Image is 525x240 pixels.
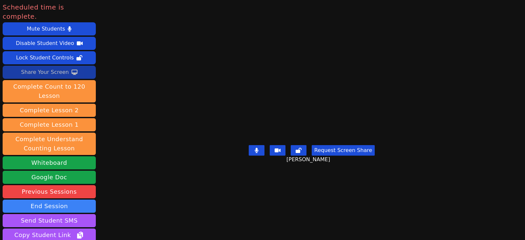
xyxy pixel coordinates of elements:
button: Send Student SMS [3,214,96,227]
a: Google Doc [3,171,96,184]
button: Share Your Screen [3,66,96,79]
div: Disable Student Video [16,38,74,49]
button: Complete Lesson 2 [3,104,96,117]
div: Share Your Screen [21,67,69,77]
button: Request Screen Share [312,145,375,156]
button: Mute Students [3,22,96,35]
span: [PERSON_NAME] [286,156,332,164]
button: Complete Lesson 1 [3,118,96,131]
span: Scheduled time is complete. [3,3,96,21]
a: Previous Sessions [3,185,96,198]
button: Lock Student Controls [3,51,96,64]
div: Mute Students [27,24,65,34]
div: Lock Student Controls [16,53,74,63]
button: Disable Student Video [3,37,96,50]
button: Whiteboard [3,156,96,169]
span: Copy Student Link [14,230,84,240]
button: Complete Understand Counting Lesson [3,133,96,155]
button: End Session [3,200,96,213]
button: Complete Count to 120 Lesson [3,80,96,102]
